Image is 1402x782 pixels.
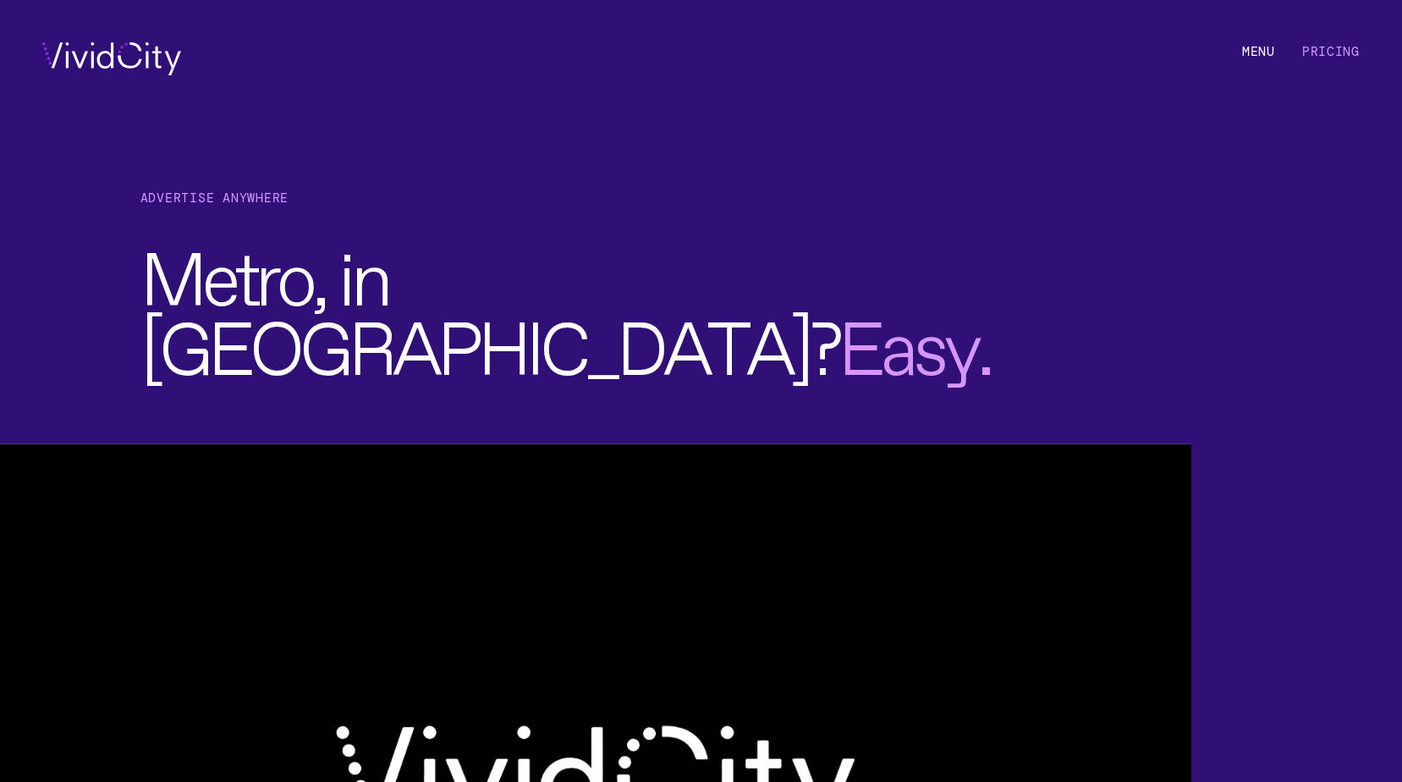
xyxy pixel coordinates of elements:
a: Pricing [1302,43,1360,60]
span: Metro [140,251,313,287]
span: . [838,320,990,356]
span: Easy [838,320,977,356]
h1: Advertise Anywhere [140,189,1332,209]
h2: , in ? [140,234,1332,374]
span: [GEOGRAPHIC_DATA] [140,320,810,356]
